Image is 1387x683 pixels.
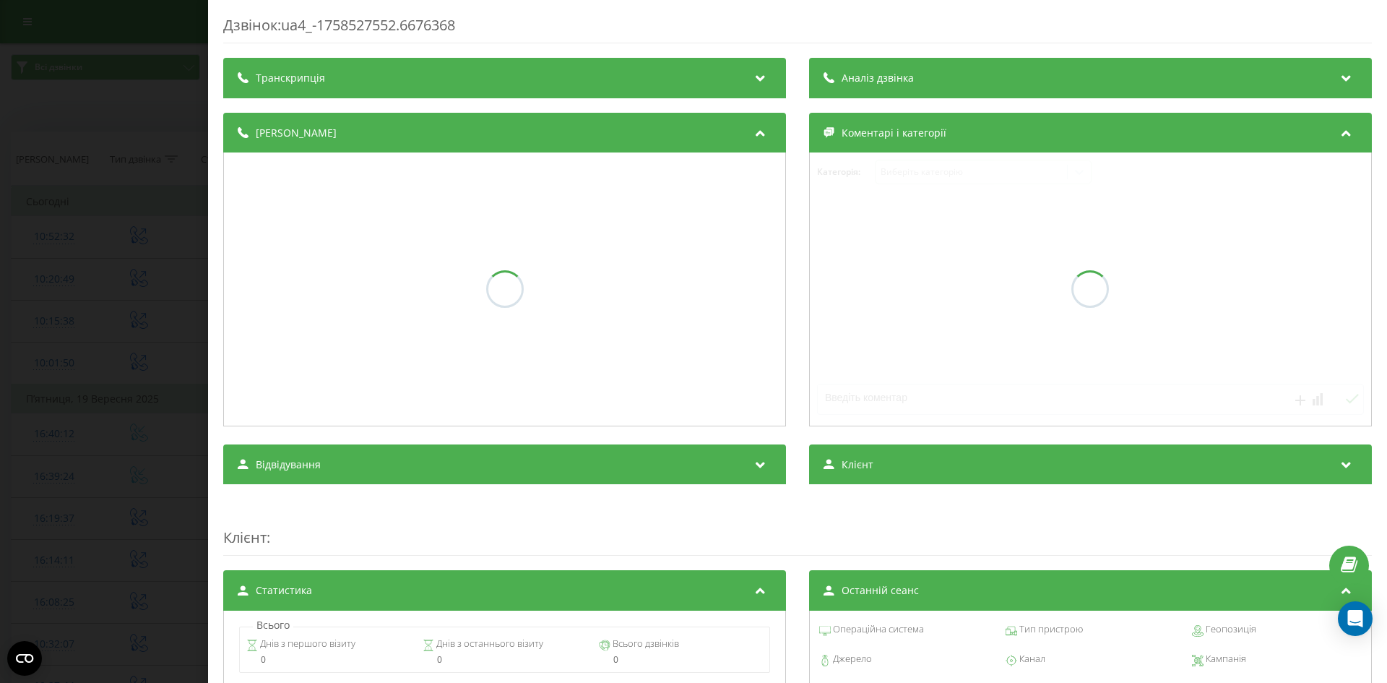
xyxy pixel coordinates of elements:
[831,652,872,666] span: Джерело
[246,655,410,665] div: 0
[423,655,587,665] div: 0
[599,655,763,665] div: 0
[223,15,1372,43] div: Дзвінок : ua4_-1758527552.6676368
[1204,622,1256,637] span: Геопозиція
[831,622,924,637] span: Операційна система
[7,641,42,676] button: Open CMP widget
[842,458,873,472] span: Клієнт
[256,583,312,598] span: Статистика
[842,126,946,140] span: Коментарі і категорії
[1338,601,1373,636] div: Open Intercom Messenger
[256,458,321,472] span: Відвідування
[842,71,914,85] span: Аналіз дзвінка
[1017,652,1045,666] span: Канал
[610,637,679,651] span: Всього дзвінків
[256,126,337,140] span: [PERSON_NAME]
[1017,622,1083,637] span: Тип пристрою
[223,528,267,547] span: Клієнт
[258,637,355,651] span: Днів з першого візиту
[253,618,293,632] p: Всього
[434,637,543,651] span: Днів з останнього візиту
[223,499,1372,556] div: :
[1204,652,1246,666] span: Кампанія
[256,71,325,85] span: Транскрипція
[842,583,919,598] span: Останній сеанс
